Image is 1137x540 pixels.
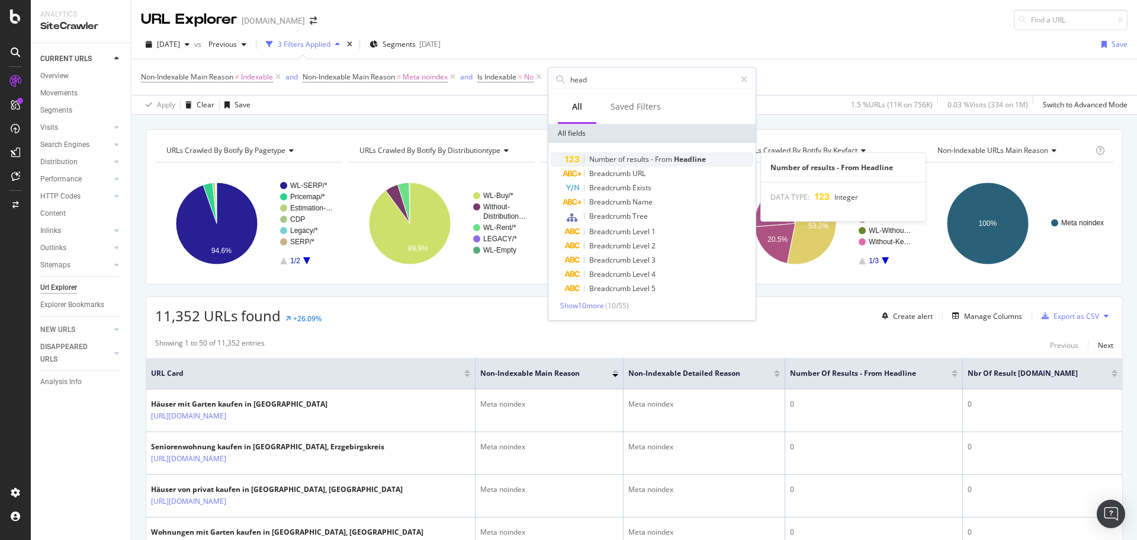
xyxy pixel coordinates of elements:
a: Visits [40,122,111,134]
a: Inlinks [40,225,111,237]
div: Meta noindex [628,527,780,538]
text: WL-Withou… [869,226,911,235]
button: Clear [181,95,214,114]
div: URL Explorer [141,9,237,30]
div: Sitemaps [40,259,70,271]
span: Nbr of result [DOMAIN_NAME] [968,368,1094,379]
div: 0 [968,399,1117,410]
span: Level [632,241,651,251]
div: Number of results - From Headline [761,162,926,172]
button: Export as CSV [1037,306,1099,325]
a: Movements [40,87,123,100]
text: 1/2 [290,257,300,265]
span: Number of results - From Headline [790,368,934,379]
text: Without-Ke… [869,238,911,246]
span: DATA TYPE: [770,192,810,202]
span: Breadcrumb [589,226,632,237]
span: Previous [204,39,237,49]
button: Previous [204,35,251,54]
span: - [651,154,655,164]
span: Breadcrumb [589,241,632,251]
button: Save [220,95,250,114]
div: Wohnungen mit Garten kaufen in [GEOGRAPHIC_DATA], [GEOGRAPHIC_DATA] [151,527,423,538]
text: #nomatch [869,215,900,223]
div: HTTP Codes [40,190,81,203]
button: Next [1098,338,1113,352]
text: 20.5% [767,235,788,244]
span: Non-Indexable Detailed Reason [628,368,756,379]
div: Meta noindex [480,484,618,495]
span: Breadcrumb [589,269,632,279]
span: ≠ [235,72,239,82]
div: A chart. [348,172,535,275]
text: LEGACY/* [483,235,517,243]
div: A chart. [155,172,342,275]
text: WL-Buy/* [483,191,513,200]
div: Outlinks [40,242,66,254]
div: Clear [197,100,214,110]
text: 1/3 [869,257,879,265]
span: URL Card [151,368,461,379]
span: 1 [651,226,656,237]
h4: URLs Crawled By Botify By pagetype [164,141,332,160]
div: Apply [157,100,175,110]
input: Find a URL [1014,9,1128,30]
div: Häuser von privat kaufen in [GEOGRAPHIC_DATA], [GEOGRAPHIC_DATA] [151,484,403,495]
div: Next [1098,340,1113,350]
span: Integer [834,192,858,202]
div: Seniorenwohnung kaufen in [GEOGRAPHIC_DATA], Erzgebirgskreis [151,442,384,452]
span: Level [632,269,651,279]
div: Switch to Advanced Mode [1043,100,1128,110]
div: Explorer Bookmarks [40,299,104,311]
span: 11,352 URLs found [155,306,281,325]
button: Manage Columns [947,309,1022,323]
div: DISAPPEARED URLS [40,341,100,366]
button: and [285,71,298,82]
span: Breadcrumb [589,283,632,293]
text: WL-Rent/* [483,223,516,232]
a: [URL][DOMAIN_NAME] [151,410,226,422]
span: 5 [651,283,656,293]
span: Number [589,154,618,164]
button: Create alert [877,306,933,325]
div: All fields [548,124,756,143]
span: From [655,154,674,164]
span: Meta noindex [403,69,448,85]
div: Content [40,207,66,220]
div: 1.5 % URLs ( 11K on 756K ) [851,100,933,110]
button: Switch to Advanced Mode [1038,95,1128,114]
button: 3 Filters Applied [261,35,345,54]
span: of [618,154,627,164]
div: SiteCrawler [40,20,121,33]
text: Estimation-… [290,204,333,212]
span: Non-Indexable URLs Main Reason [937,145,1048,155]
span: Breadcrumb [589,183,632,193]
a: Performance [40,173,111,186]
button: Previous [1050,338,1078,352]
svg: A chart. [734,172,921,275]
a: Url Explorer [40,282,123,294]
button: [DATE] [141,35,194,54]
div: Analytics [40,9,121,20]
text: Pricemap/* [290,193,325,201]
span: Indexable [241,69,273,85]
span: Headline [674,154,706,164]
div: Meta noindex [480,442,618,452]
div: Performance [40,173,82,186]
div: Overview [40,70,69,82]
div: Häuser mit Garten kaufen in [GEOGRAPHIC_DATA] [151,399,327,410]
text: Without- [483,203,510,211]
a: [URL][DOMAIN_NAME] [151,453,226,465]
span: No [524,69,534,85]
a: Analysis Info [40,376,123,388]
h4: Non-Indexable URLs Main Reason [935,141,1093,160]
div: 0 [790,527,958,538]
span: Level [632,283,651,293]
a: DISAPPEARED URLS [40,341,111,366]
span: 2 [651,241,656,251]
span: Level [632,255,651,265]
a: Content [40,207,123,220]
div: Url Explorer [40,282,77,294]
button: Add Filter [544,70,591,84]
